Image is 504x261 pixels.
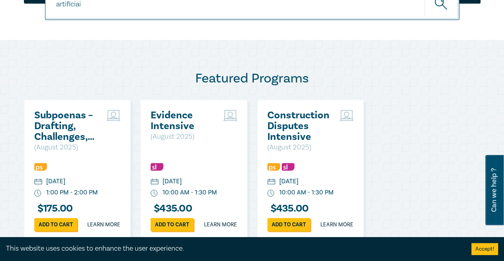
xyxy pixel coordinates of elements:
div: [DATE] [46,177,65,186]
img: Substantive Law [282,163,294,171]
h2: Featured Programs [24,71,480,86]
div: [DATE] [279,177,298,186]
div: 10:00 AM - 1:30 PM [279,188,333,197]
img: Live Stream [340,110,353,121]
div: 10:00 AM - 1:30 PM [163,188,217,197]
img: Live Stream [224,110,237,121]
img: calendar [267,179,275,186]
a: Add to cart [267,218,310,231]
p: ( August 2025 ) [267,142,336,153]
img: calendar [151,179,159,186]
img: Professional Skills [267,163,280,171]
h3: $ 175.00 [34,203,73,214]
img: Professional Skills [34,163,47,171]
div: 1:00 PM - 2:00 PM [46,188,98,197]
a: Learn more [204,221,237,229]
img: watch [34,190,41,197]
p: ( August 2025 ) [151,131,220,142]
div: [DATE] [163,177,182,186]
img: watch [267,190,275,197]
img: watch [151,190,158,197]
p: ( August 2025 ) [34,142,103,153]
h3: $ 435.00 [267,203,309,214]
a: Add to cart [34,218,77,231]
span: Can we help ? [490,160,498,220]
a: Subpoenas – Drafting, Challenges, and Strategies [34,110,103,142]
a: Add to cart [151,218,194,231]
h3: $ 435.00 [151,203,192,214]
img: Live Stream [107,110,120,121]
a: Learn more [87,221,120,229]
img: Substantive Law [151,163,163,171]
a: Evidence Intensive [151,110,220,131]
img: calendar [34,179,42,186]
a: Learn more [320,221,353,229]
a: Construction Disputes Intensive [267,110,336,142]
div: This website uses cookies to enhance the user experience. [6,243,459,254]
button: Accept cookies [471,243,498,255]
